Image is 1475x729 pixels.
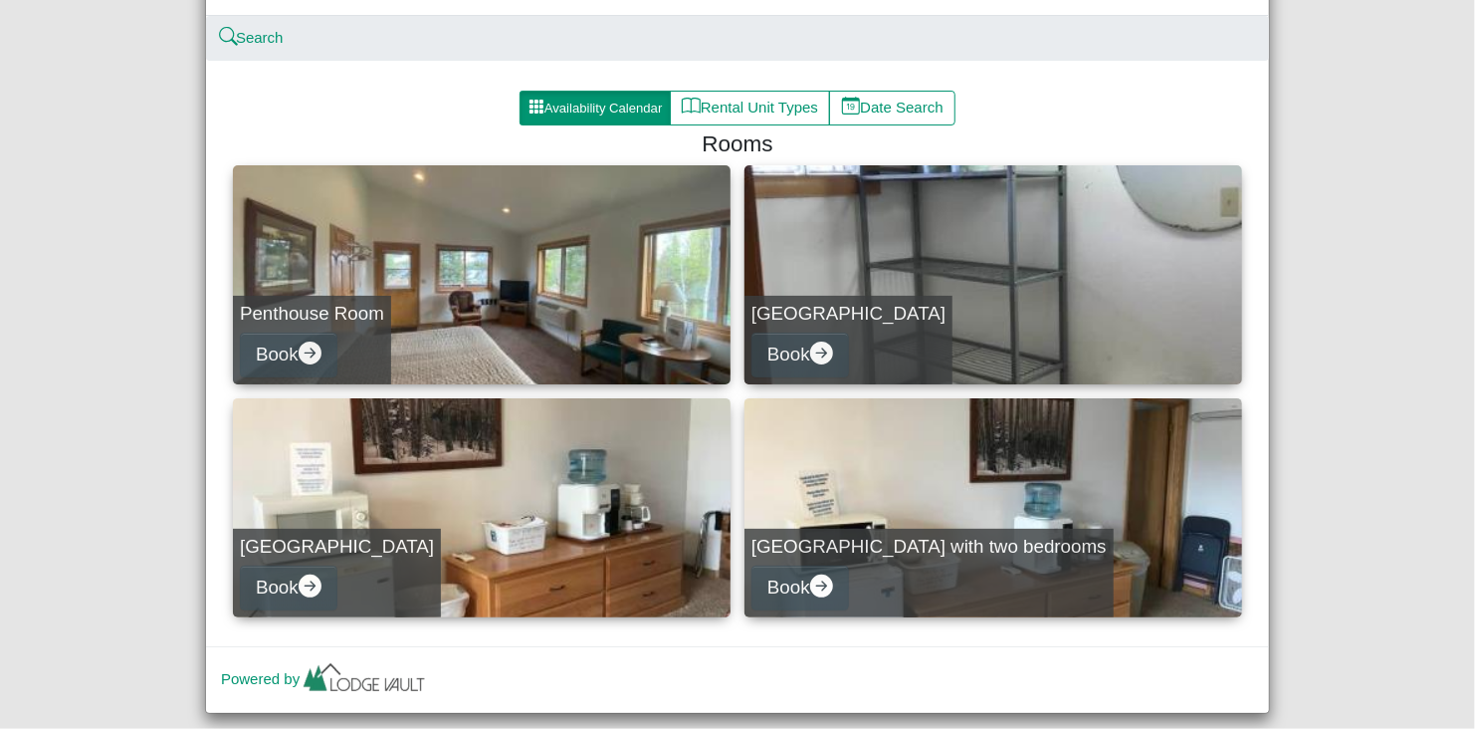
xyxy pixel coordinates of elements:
[751,536,1107,559] h5: [GEOGRAPHIC_DATA] with two bedrooms
[240,333,337,377] button: Bookarrow right circle fill
[240,566,337,610] button: Bookarrow right circle fill
[810,342,833,364] svg: arrow right circle fill
[221,30,236,45] svg: search
[300,658,429,702] img: lv-small.ca335149.png
[829,91,955,126] button: calendar dateDate Search
[221,670,429,687] a: Powered by
[299,342,321,364] svg: arrow right circle fill
[240,303,384,326] h5: Penthouse Room
[751,333,849,377] button: Bookarrow right circle fill
[810,575,833,598] svg: arrow right circle fill
[670,91,830,126] button: bookRental Unit Types
[520,91,671,126] button: grid3x3 gap fillAvailability Calendar
[221,29,284,46] a: searchSearch
[299,575,321,598] svg: arrow right circle fill
[528,99,544,115] svg: grid3x3 gap fill
[751,303,946,326] h5: [GEOGRAPHIC_DATA]
[842,97,861,116] svg: calendar date
[682,97,701,116] svg: book
[240,536,434,559] h5: [GEOGRAPHIC_DATA]
[241,130,1234,157] h4: Rooms
[751,566,849,610] button: Bookarrow right circle fill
